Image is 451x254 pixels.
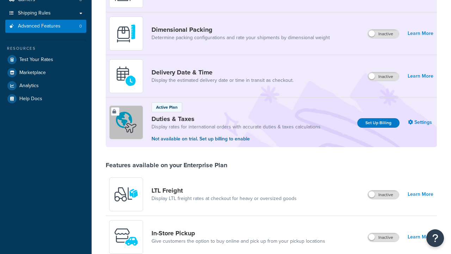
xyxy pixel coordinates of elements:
[152,229,325,237] a: In-Store Pickup
[114,182,138,207] img: y79ZsPf0fXUFUhFXDzUgf+ktZg5F2+ohG75+v3d2s1D9TjoU8PiyCIluIjV41seZevKCRuEjTPPOKHJsQcmKCXGdfprl3L4q7...
[408,71,433,81] a: Learn More
[19,83,39,89] span: Analytics
[426,229,444,247] button: Open Resource Center
[152,195,297,202] a: Display LTL freight rates at checkout for heavy or oversized goods
[368,190,399,199] label: Inactive
[5,92,86,105] a: Help Docs
[408,117,433,127] a: Settings
[5,20,86,33] a: Advanced Features0
[152,26,330,34] a: Dimensional Packing
[152,238,325,245] a: Give customers the option to buy online and pick up from your pickup locations
[5,46,86,52] div: Resources
[152,187,297,194] a: LTL Freight
[106,161,227,169] div: Features available on your Enterprise Plan
[114,225,138,249] img: wfgcfpwTIucLEAAAAASUVORK5CYII=
[152,115,321,123] a: Duties & Taxes
[5,7,86,20] a: Shipping Rules
[152,135,321,143] p: Not available on trial. Set up billing to enable
[5,20,86,33] li: Advanced Features
[79,23,82,29] span: 0
[5,66,86,79] a: Marketplace
[19,70,46,76] span: Marketplace
[114,21,138,46] img: DTVBYsAAAAAASUVORK5CYII=
[152,123,321,131] a: Display rates for international orders with accurate duties & taxes calculations
[19,57,53,63] span: Test Your Rates
[5,53,86,66] a: Test Your Rates
[368,233,399,242] label: Inactive
[408,29,433,38] a: Learn More
[152,68,294,76] a: Delivery Date & Time
[19,96,42,102] span: Help Docs
[408,232,433,242] a: Learn More
[156,104,178,110] p: Active Plan
[357,118,400,128] a: Set Up Billing
[368,30,399,38] label: Inactive
[18,23,61,29] span: Advanced Features
[152,77,294,84] a: Display the estimated delivery date or time in transit as checkout.
[408,189,433,199] a: Learn More
[5,79,86,92] a: Analytics
[152,34,330,41] a: Determine packing configurations and rate your shipments by dimensional weight
[368,72,399,81] label: Inactive
[114,64,138,89] img: gfkeb5ejjkALwAAAABJRU5ErkJggg==
[18,10,51,16] span: Shipping Rules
